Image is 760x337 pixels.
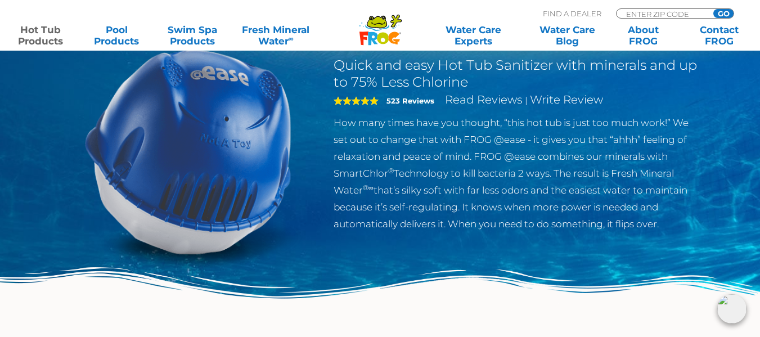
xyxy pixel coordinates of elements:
[530,93,603,106] a: Write Review
[363,183,374,192] sup: ®∞
[289,34,294,43] sup: ∞
[386,96,434,105] strong: 523 Reviews
[543,8,601,19] p: Find A Dealer
[163,24,222,47] a: Swim SpaProducts
[87,24,146,47] a: PoolProducts
[614,24,673,47] a: AboutFROG
[425,24,521,47] a: Water CareExperts
[11,24,70,47] a: Hot TubProducts
[713,9,734,18] input: GO
[334,96,379,105] span: 5
[334,57,701,91] h2: Quick and easy Hot Tub Sanitizer with minerals and up to 75% Less Chlorine
[445,93,523,106] a: Read Reviews
[525,95,528,106] span: |
[239,24,313,47] a: Fresh MineralWater∞
[717,294,746,323] img: openIcon
[388,167,394,175] sup: ®
[334,114,701,232] p: How many times have you thought, “this hot tub is just too much work!” We set out to change that ...
[538,24,597,47] a: Water CareBlog
[690,24,749,47] a: ContactFROG
[60,23,317,280] img: hot-tub-product-atease-system.png
[625,9,701,19] input: Zip Code Form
